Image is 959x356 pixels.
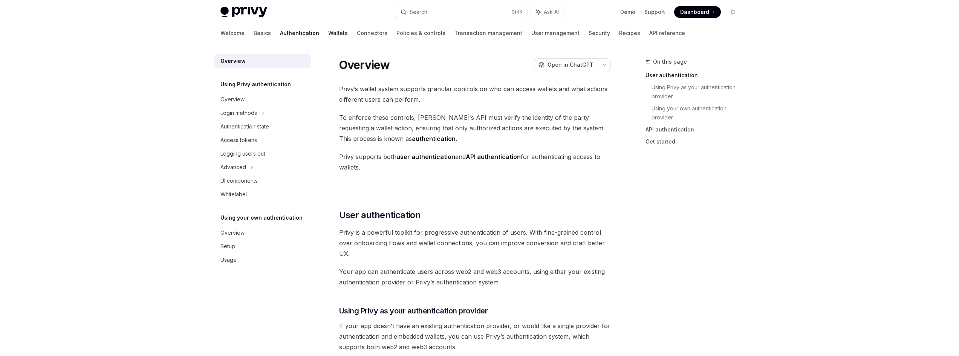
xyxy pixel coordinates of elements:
a: UI components [214,174,311,188]
a: API reference [649,24,685,42]
a: User management [531,24,580,42]
div: Logging users out [220,149,265,158]
span: Ctrl K [511,9,523,15]
a: Demo [620,8,635,16]
a: User authentication [645,69,745,81]
h5: Using Privy authentication [220,80,291,89]
strong: API authentication [466,153,521,160]
strong: user authentication [396,153,455,160]
img: light logo [220,7,267,17]
a: Using Privy as your authentication provider [652,81,745,102]
div: Overview [220,57,246,66]
span: User authentication [339,209,421,221]
a: Support [644,8,665,16]
span: Open in ChatGPT [548,61,593,69]
div: Search... [410,8,431,17]
div: Overview [220,95,245,104]
h5: Using your own authentication [220,213,303,222]
div: UI components [220,176,258,185]
a: Usage [214,253,311,267]
a: Authentication [280,24,319,42]
a: API authentication [645,124,745,136]
div: Access tokens [220,136,257,145]
a: Recipes [619,24,640,42]
a: Authentication state [214,120,311,133]
a: Setup [214,240,311,253]
span: To enforce these controls, [PERSON_NAME]’s API must verify the identity of the party requesting a... [339,112,611,144]
div: Overview [220,228,245,237]
a: Overview [214,54,311,68]
span: Your app can authenticate users across web2 and web3 accounts, using either your existing authent... [339,266,611,287]
a: Using your own authentication provider [652,102,745,124]
span: Ask AI [544,8,559,16]
span: Privy supports both and for authenticating access to wallets. [339,151,611,173]
a: Whitelabel [214,188,311,201]
span: Dashboard [680,8,709,16]
a: Overview [214,93,311,106]
a: Basics [254,24,271,42]
a: Get started [645,136,745,148]
a: Welcome [220,24,245,42]
div: Setup [220,242,235,251]
span: If your app doesn’t have an existing authentication provider, or would like a single provider for... [339,321,611,352]
a: Policies & controls [396,24,445,42]
button: Search...CtrlK [395,5,527,19]
strong: authentication [412,135,456,142]
button: Ask AI [531,5,564,19]
div: Advanced [220,163,246,172]
h1: Overview [339,58,390,72]
a: Dashboard [674,6,721,18]
span: Using Privy as your authentication provider [339,306,488,316]
a: Security [589,24,610,42]
span: On this page [653,57,687,66]
div: Usage [220,255,237,264]
a: Transaction management [454,24,522,42]
span: Privy is a powerful toolkit for progressive authentication of users. With fine-grained control ov... [339,227,611,259]
a: Overview [214,226,311,240]
a: Logging users out [214,147,311,160]
a: Connectors [357,24,387,42]
button: Toggle dark mode [727,6,739,18]
a: Access tokens [214,133,311,147]
div: Login methods [220,108,257,118]
button: Open in ChatGPT [534,58,598,71]
div: Whitelabel [220,190,247,199]
a: Wallets [328,24,348,42]
span: Privy’s wallet system supports granular controls on who can access wallets and what actions diffe... [339,84,611,105]
div: Authentication state [220,122,269,131]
